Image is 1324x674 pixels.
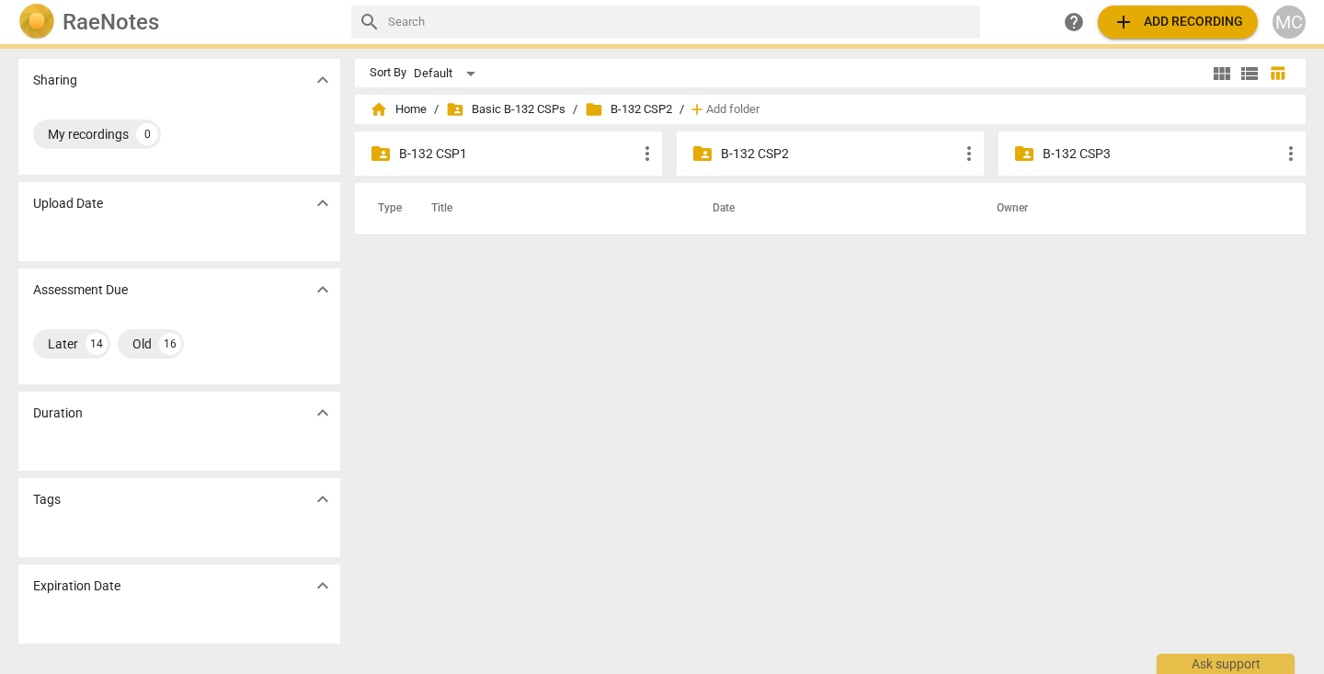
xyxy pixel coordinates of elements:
span: Basic B-132 CSPs [446,100,565,119]
span: more_vert [958,143,980,165]
div: Later [48,335,78,353]
span: help [1063,11,1085,33]
p: B-132 CSP1 [399,144,636,164]
span: more_vert [636,143,658,165]
span: / [434,103,439,117]
span: home [370,100,388,119]
span: folder_shared [691,143,713,165]
button: Show more [309,276,337,303]
button: Show more [309,572,337,600]
th: Owner [975,183,1286,234]
p: B-132 CSP3 [1043,144,1280,164]
p: Sharing [33,71,77,90]
p: B-132 CSP2 [721,144,958,164]
th: Title [409,183,691,234]
div: Sort By [370,66,406,80]
span: Add folder [706,103,759,117]
span: expand_more [312,69,334,91]
button: Show more [309,189,337,217]
span: / [679,103,684,117]
button: List view [1236,60,1263,87]
span: folder_shared [446,100,464,119]
span: expand_more [312,488,334,510]
span: more_vert [1280,143,1302,165]
img: Logo [18,4,55,40]
div: 16 [159,333,181,355]
div: 0 [136,123,158,145]
span: view_module [1211,63,1233,85]
button: Show more [309,399,337,427]
span: / [573,103,577,117]
button: Table view [1263,60,1291,87]
div: Default [414,59,482,88]
input: Search [388,7,973,37]
div: Ask support [1157,654,1295,674]
span: view_list [1238,63,1261,85]
button: Upload [1098,6,1258,39]
span: folder [585,100,603,119]
span: expand_more [312,575,334,597]
span: expand_more [312,402,334,424]
p: Assessment Due [33,280,128,300]
a: Help [1057,6,1090,39]
span: B-132 CSP2 [585,100,672,119]
button: Tile view [1208,60,1236,87]
span: expand_more [312,279,334,301]
a: LogoRaeNotes [18,4,337,40]
span: folder_shared [370,143,392,165]
button: Show more [309,486,337,513]
p: Upload Date [33,194,103,213]
p: Duration [33,404,83,423]
th: Type [363,183,409,234]
h2: RaeNotes [63,9,159,35]
span: table_chart [1269,64,1286,82]
p: Expiration Date [33,577,120,596]
div: 14 [86,333,108,355]
span: Add recording [1113,11,1243,33]
span: folder_shared [1013,143,1035,165]
button: Show more [309,66,337,94]
div: Old [132,335,152,353]
span: search [359,11,381,33]
span: add [688,100,706,119]
div: My recordings [48,125,129,143]
p: Tags [33,490,61,509]
span: expand_more [312,192,334,214]
span: Home [370,100,427,119]
span: add [1113,11,1135,33]
button: MC [1273,6,1306,39]
th: Date [691,183,975,234]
